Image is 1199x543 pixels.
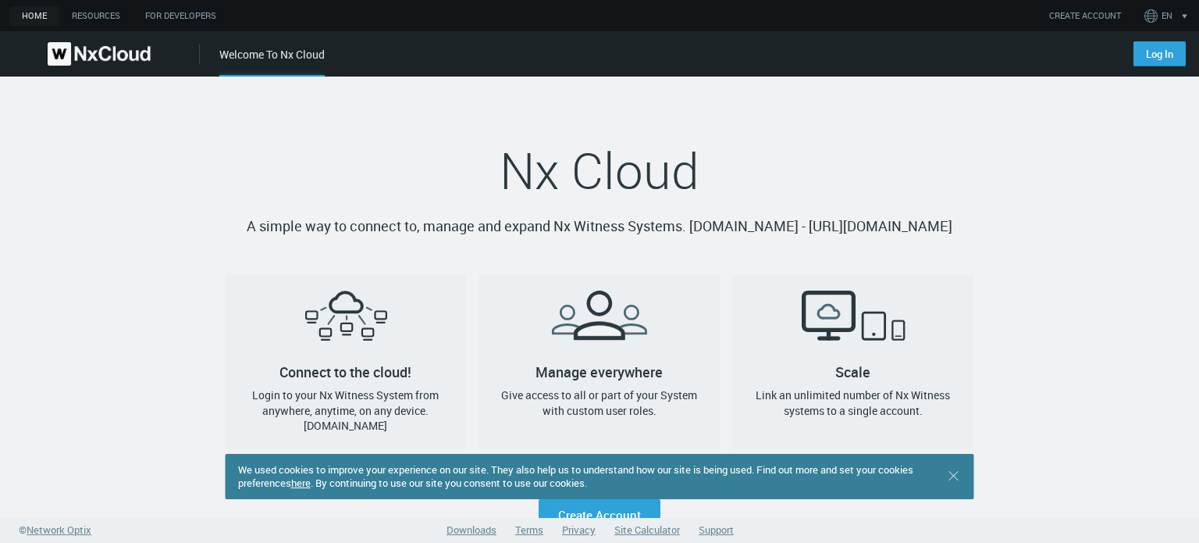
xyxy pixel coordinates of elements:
a: Log In [1133,41,1186,66]
a: Manage everywhereGive access to all or part of your System with custom user roles. [479,275,720,449]
a: Downloads [447,523,496,537]
p: A simple way to connect to, manage and expand Nx Witness Systems. [DOMAIN_NAME] - [URL][DOMAIN_NAME] [226,216,974,238]
h2: Manage everywhere [479,275,720,372]
a: Connect to the cloud!Login to your Nx Witness System from anywhere, anytime, on any device. [DOMA... [226,275,467,449]
a: For Developers [133,6,229,26]
img: Nx Cloud logo [48,42,151,66]
a: CREATE ACCOUNT [1049,9,1121,23]
span: Nx Cloud [500,137,699,204]
div: Welcome To Nx Cloud [219,46,325,77]
span: Network Optix [27,523,91,537]
a: Privacy [562,523,596,537]
a: home [9,6,59,26]
h2: Connect to the cloud! [226,275,467,372]
h4: Give access to all or part of your System with custom user roles. [491,388,707,418]
a: Resources [59,6,133,26]
a: Support [699,523,734,537]
a: ScaleLink an unlimited number of Nx Witness systems to a single account. [732,275,973,449]
button: EN [1141,3,1195,28]
a: Terms [515,523,543,537]
span: We used cookies to improve your experience on our site. They also help us to understand how our s... [238,463,913,490]
h4: Login to your Nx Witness System from anywhere, anytime, on any device. [DOMAIN_NAME] [238,388,454,434]
a: Create Account [539,499,660,530]
a: here [291,476,311,490]
span: . By continuing to use our site you consent to use our cookies. [311,476,587,490]
span: EN [1162,9,1172,23]
a: Site Calculator [614,523,680,537]
a: ©Network Optix [19,523,91,538]
h4: Link an unlimited number of Nx Witness systems to a single account. [745,388,961,418]
h2: Scale [732,275,973,372]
